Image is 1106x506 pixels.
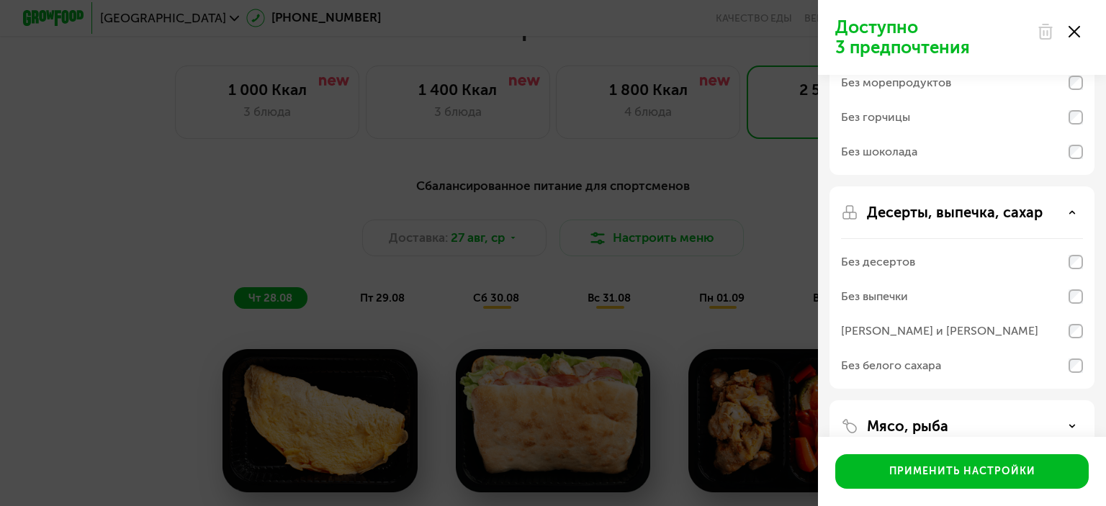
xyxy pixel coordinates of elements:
[835,454,1089,489] button: Применить настройки
[835,17,1028,58] p: Доступно 3 предпочтения
[867,204,1043,221] p: Десерты, выпечка, сахар
[867,417,948,435] p: Мясо, рыба
[841,288,908,305] div: Без выпечки
[889,464,1035,479] div: Применить настройки
[841,253,915,271] div: Без десертов
[841,322,1038,340] div: [PERSON_NAME] и [PERSON_NAME]
[841,74,951,91] div: Без морепродуктов
[841,109,910,126] div: Без горчицы
[841,357,941,374] div: Без белого сахара
[841,143,917,161] div: Без шоколада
